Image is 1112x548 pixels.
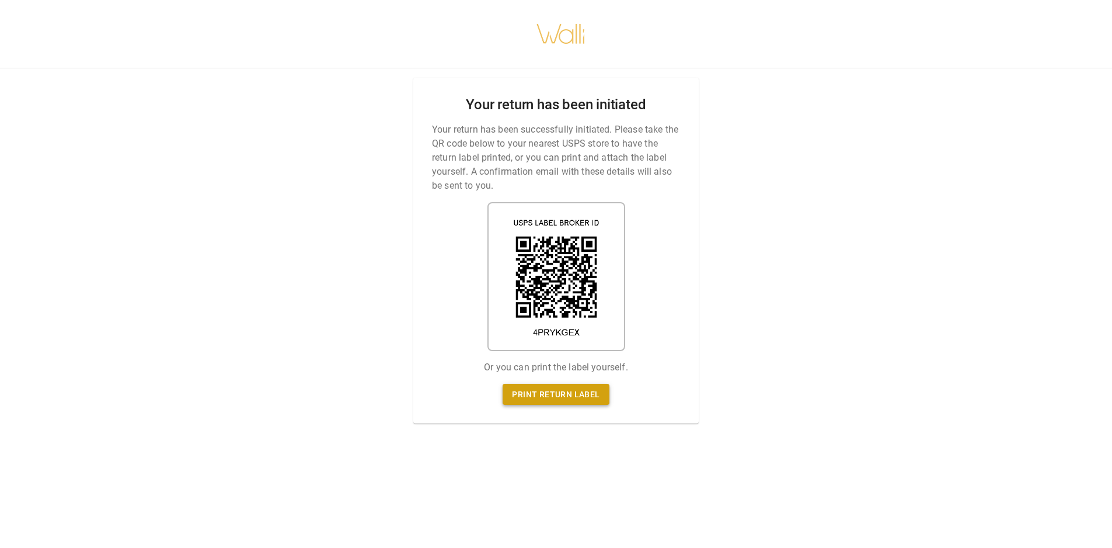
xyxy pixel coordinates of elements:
p: Or you can print the label yourself. [484,360,628,374]
p: Your return has been successfully initiated. Please take the QR code below to your nearest USPS s... [432,123,680,193]
img: shipping label qr code [487,202,625,351]
h2: Your return has been initiated [466,96,646,113]
a: Print return label [503,384,609,405]
img: walli-inc.myshopify.com [536,9,586,59]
